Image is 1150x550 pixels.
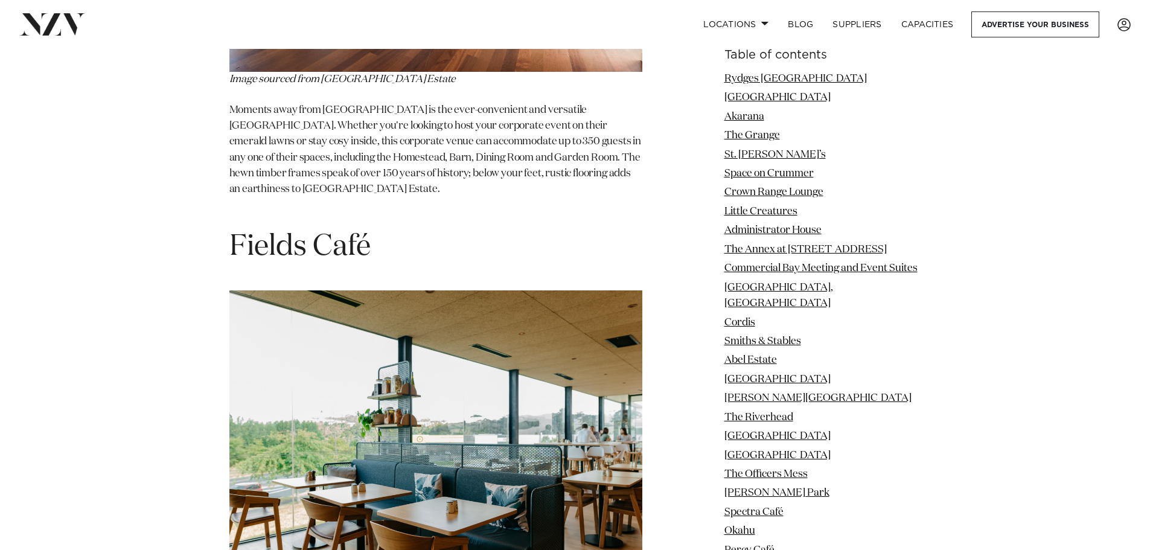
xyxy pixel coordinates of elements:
a: Smiths & Stables [724,336,801,347]
a: St. [PERSON_NAME]’s [724,150,826,160]
a: Locations [694,11,778,37]
a: Spectra Café [724,507,784,517]
a: [GEOGRAPHIC_DATA], [GEOGRAPHIC_DATA] [724,283,833,309]
a: The Grange [724,130,780,141]
a: Abel Estate [724,356,777,366]
a: [GEOGRAPHIC_DATA] [724,374,831,385]
a: Commercial Bay Meeting and Event Suites [724,263,918,273]
a: The Officers Mess [724,469,808,479]
a: The Riverhead [724,412,793,423]
a: [GEOGRAPHIC_DATA] [724,450,831,461]
a: [GEOGRAPHIC_DATA] [724,92,831,103]
a: [PERSON_NAME][GEOGRAPHIC_DATA] [724,393,912,403]
a: Space on Crummer [724,168,814,179]
a: Capacities [892,11,963,37]
a: Rydges [GEOGRAPHIC_DATA] [724,74,867,84]
h6: Table of contents [724,49,921,62]
a: Advertise your business [971,11,1099,37]
a: Akarana [724,112,764,122]
span: Image sourced from [GEOGRAPHIC_DATA] Estate [229,74,456,85]
a: The Annex at [STREET_ADDRESS] [724,245,887,255]
a: Crown Range Lounge [724,188,823,198]
a: Cordis [724,318,755,328]
a: BLOG [778,11,823,37]
a: SUPPLIERS [823,11,891,37]
span: Moments away from [GEOGRAPHIC_DATA] is the ever-convenient and versatile [GEOGRAPHIC_DATA]. Wheth... [229,105,642,195]
span: Fields Café [229,232,371,261]
a: [GEOGRAPHIC_DATA] [724,431,831,441]
a: Okahu [724,526,755,537]
a: Little Creatures [724,206,797,217]
img: nzv-logo.png [19,13,85,35]
a: Administrator House [724,226,822,236]
a: [PERSON_NAME] Park [724,488,829,499]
